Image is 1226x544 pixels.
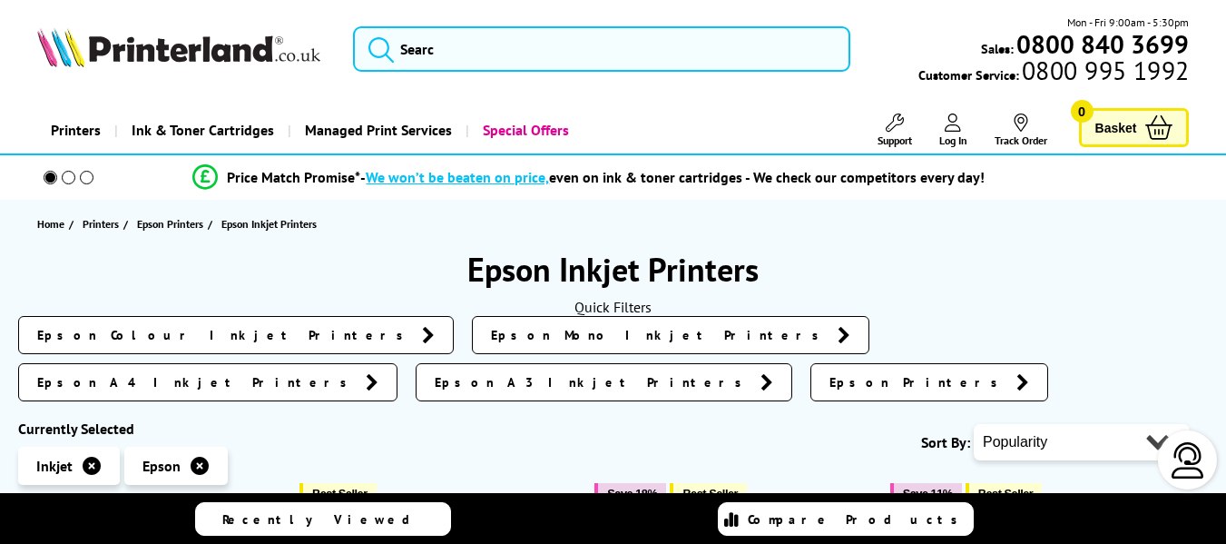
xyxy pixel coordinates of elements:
img: user-headset-light.svg [1170,442,1206,479]
span: Mon - Fri 9:00am - 5:30pm [1067,14,1189,31]
a: Recently Viewed [195,502,451,536]
span: Save 11% [903,487,953,500]
a: 0800 840 3699 [1014,35,1189,53]
a: Compare Products [718,502,974,536]
a: Epson A4 Inkjet Printers [18,363,397,401]
span: Recently Viewed [222,511,428,528]
a: Epson A3 Inkjet Printers [416,363,792,401]
div: - even on ink & toner cartridges - We check our competitors every day! [360,168,985,186]
span: Price Match Promise* [227,168,360,186]
span: Basket [1095,115,1137,140]
span: Epson Printers [137,214,203,233]
a: Epson Printers [137,214,208,233]
span: Epson Colour Inkjet Printers [37,326,413,344]
span: Epson A3 Inkjet Printers [435,373,751,391]
button: Best Seller [966,483,1043,504]
a: Basket 0 [1079,108,1190,147]
span: Best Seller [978,487,1034,500]
a: Printers [37,107,114,153]
span: Sales: [981,40,1014,57]
span: Log In [939,134,967,147]
span: Printers [83,214,119,233]
span: Support [878,134,912,147]
span: Epson A4 Inkjet Printers [37,373,357,391]
a: Printers [83,214,123,233]
span: Save 18% [607,487,657,500]
span: Best Seller [312,487,368,500]
span: Epson Printers [829,373,1007,391]
button: Save 11% [890,483,962,504]
a: Ink & Toner Cartridges [114,107,288,153]
a: Track Order [995,114,1047,147]
a: Printerland Logo [37,27,331,71]
span: Compare Products [748,511,967,528]
button: Save 18% [594,483,666,504]
div: Currently Selected [18,420,281,438]
a: Special Offers [466,107,583,153]
a: Home [37,214,69,233]
span: Epson [142,457,181,475]
a: Epson Colour Inkjet Printers [18,316,454,354]
img: Printerland Logo [37,27,320,67]
div: Quick Filters [18,298,1208,316]
li: modal_Promise [9,162,1169,193]
a: Epson Printers [810,363,1048,401]
button: Best Seller [670,483,747,504]
span: 0800 995 1992 [1019,62,1189,79]
span: Ink & Toner Cartridges [132,107,274,153]
span: We won’t be beaten on price, [366,168,549,186]
span: Inkjet [36,457,73,475]
button: Best Seller [299,483,377,504]
span: Epson Mono Inkjet Printers [491,326,829,344]
span: Best Seller [682,487,738,500]
h1: Epson Inkjet Printers [18,248,1208,291]
a: Epson Mono Inkjet Printers [472,316,869,354]
a: Support [878,114,912,147]
span: Customer Service: [918,62,1189,84]
span: Sort By: [921,433,970,451]
span: 0 [1071,100,1094,123]
span: Epson Inkjet Printers [221,217,317,231]
b: 0800 840 3699 [1016,27,1189,61]
input: Searc [353,26,850,72]
a: Managed Print Services [288,107,466,153]
a: Log In [939,114,967,147]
